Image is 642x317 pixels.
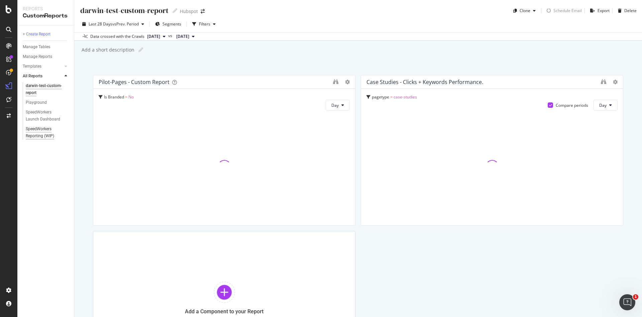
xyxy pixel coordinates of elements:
div: Manage Tables [23,44,50,51]
div: Add a short description [81,47,134,53]
button: Last 28 DaysvsPrev. Period [80,19,147,29]
span: vs Prev. Period [112,21,139,27]
div: Case Studies - Clicks + Keywords Performance.pagetype = case-studiesCompare periodsDay [361,75,623,226]
div: Clone [520,8,530,13]
div: SpeedWorkers Reporting (WIP) [26,126,65,140]
button: Day [594,100,618,110]
a: Templates [23,63,63,70]
iframe: Intercom live chat [619,294,635,310]
span: Last 28 Days [89,21,112,27]
div: Case Studies - Clicks + Keywords Performance. [366,79,483,85]
span: Day [331,102,339,108]
span: = [125,94,127,100]
button: [DATE] [174,32,197,41]
div: Export [598,8,610,13]
span: pagetype [372,94,389,100]
button: Delete [615,5,637,16]
a: Playground [26,99,69,106]
div: + Create Report [23,31,50,38]
span: 2025 Sep. 2nd [176,33,189,39]
span: Segments [163,21,181,27]
button: [DATE] [144,32,168,41]
button: Filters [190,19,218,29]
a: Manage Tables [23,44,69,51]
span: Is Branded [104,94,124,100]
span: = [390,94,393,100]
div: binoculars [601,79,606,84]
a: SpeedWorkers Reporting (WIP) [26,126,69,140]
div: darwin-test-custom-report [80,5,169,16]
button: Day [326,100,350,110]
div: SpeedWorkers Launch Dashboard [26,109,65,123]
div: pilot-pages - custom reportIs Branded = NoDay [93,75,355,226]
div: Data crossed with the Crawls [90,33,144,39]
div: Schedule Email [553,8,582,13]
div: Manage Reports [23,53,52,60]
div: Playground [26,99,47,106]
span: Day [599,102,607,108]
div: Hubspot [180,8,198,15]
i: Edit report name [138,48,143,52]
a: darwin-test-custom-report [26,82,69,96]
button: Export [587,5,610,16]
div: arrow-right-arrow-left [201,9,205,14]
div: CustomReports [23,12,69,20]
button: loadingSchedule Email [544,5,582,16]
a: + Create Report [23,31,69,38]
div: pilot-pages - custom report [99,79,170,85]
div: Delete [624,8,637,13]
a: Manage Reports [23,53,69,60]
div: Templates [23,63,41,70]
i: Edit report name [173,8,177,13]
div: darwin-test-custom-report [26,82,64,96]
button: Clone [511,5,538,16]
div: Reports [23,5,69,12]
span: case-studies [394,94,417,100]
span: No [128,94,134,100]
div: All Reports [23,73,42,80]
span: 2025 Sep. 30th [147,33,160,39]
span: 1 [633,294,638,300]
div: Filters [199,21,210,27]
button: Segments [152,19,184,29]
div: Add a Component to your Report [185,308,263,315]
div: binoculars [333,79,338,84]
div: Compare periods [556,102,588,108]
span: vs [168,33,174,39]
div: loading [544,6,553,15]
a: All Reports [23,73,63,80]
a: SpeedWorkers Launch Dashboard [26,109,69,123]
